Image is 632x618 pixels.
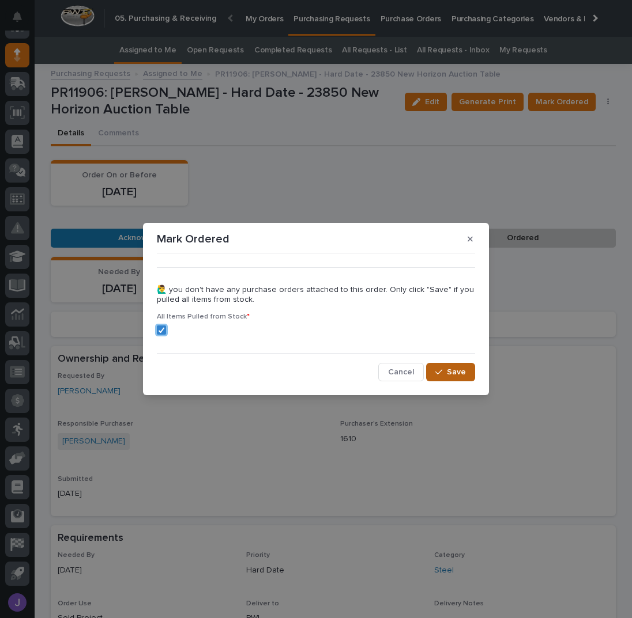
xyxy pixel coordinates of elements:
[378,363,424,381] button: Cancel
[426,363,475,381] button: Save
[447,368,466,376] span: Save
[157,313,250,320] span: All Items Pulled from Stock
[388,368,414,376] span: Cancel
[157,232,230,246] p: Mark Ordered
[157,285,475,305] p: 🙋‍♂️ you don't have any purchase orders attached to this order. Only click "Save" if you pulled a...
